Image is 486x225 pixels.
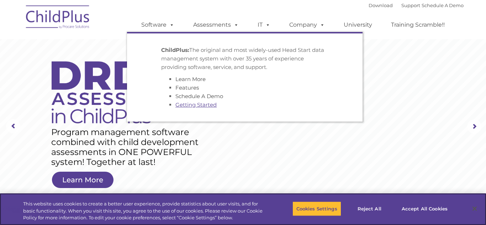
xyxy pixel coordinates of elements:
[161,47,189,53] strong: ChildPlus:
[401,2,420,8] a: Support
[422,2,464,8] a: Schedule A Demo
[384,18,452,32] a: Training Scramble!!
[52,61,179,123] img: DRDP Assessment in ChildPlus
[175,101,217,108] a: Getting Started
[52,172,113,188] a: Learn More
[186,18,246,32] a: Assessments
[347,201,392,216] button: Reject All
[175,84,199,91] a: Features
[51,127,207,167] rs-layer: Program management software combined with child development assessments in ONE POWERFUL system! T...
[369,2,393,8] a: Download
[22,0,94,36] img: ChildPlus by Procare Solutions
[250,18,278,32] a: IT
[175,76,206,82] a: Learn More
[161,46,328,71] p: The original and most widely-used Head Start data management system with over 35 years of experie...
[282,18,332,32] a: Company
[292,201,341,216] button: Cookies Settings
[337,18,379,32] a: University
[23,200,267,221] div: This website uses cookies to create a better user experience, provide statistics about user visit...
[134,18,181,32] a: Software
[398,201,451,216] button: Accept All Cookies
[369,2,464,8] font: |
[175,93,223,100] a: Schedule A Demo
[467,201,482,216] button: Close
